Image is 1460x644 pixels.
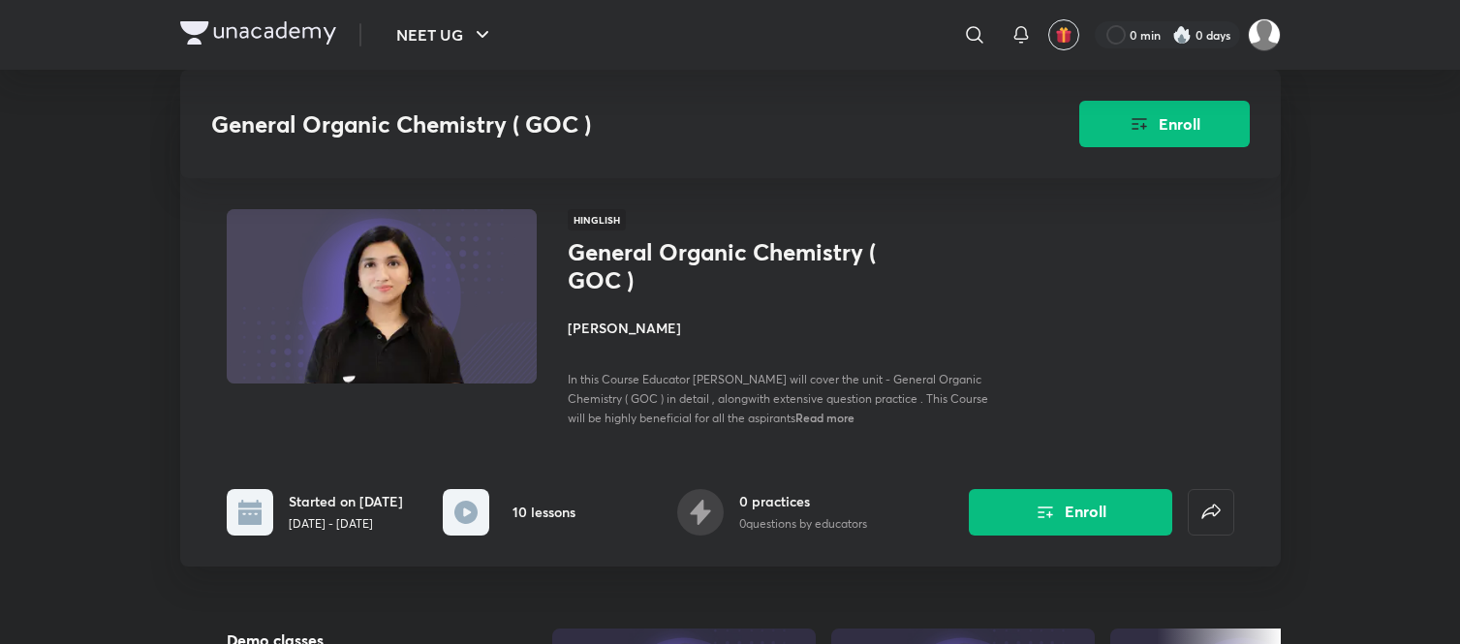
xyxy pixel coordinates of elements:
h6: 0 practices [739,491,867,511]
h6: Started on [DATE] [289,491,403,511]
h4: [PERSON_NAME] [568,318,1002,338]
span: In this Course Educator [PERSON_NAME] will cover the unit - General Organic Chemistry ( GOC ) in ... [568,372,988,425]
a: Company Logo [180,21,336,49]
h3: General Organic Chemistry ( GOC ) [211,110,970,138]
h1: General Organic Chemistry ( GOC ) [568,238,885,294]
button: false [1188,489,1234,536]
p: [DATE] - [DATE] [289,515,403,533]
button: Enroll [1079,101,1250,147]
img: Amisha Rani [1248,18,1281,51]
img: streak [1172,25,1192,45]
span: Read more [795,410,854,425]
button: NEET UG [385,15,506,54]
p: 0 questions by educators [739,515,867,533]
button: Enroll [969,489,1172,536]
img: Thumbnail [223,207,539,385]
span: Hinglish [568,209,626,230]
img: Company Logo [180,21,336,45]
button: avatar [1048,19,1079,50]
h6: 10 lessons [513,502,575,522]
img: avatar [1055,26,1072,44]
